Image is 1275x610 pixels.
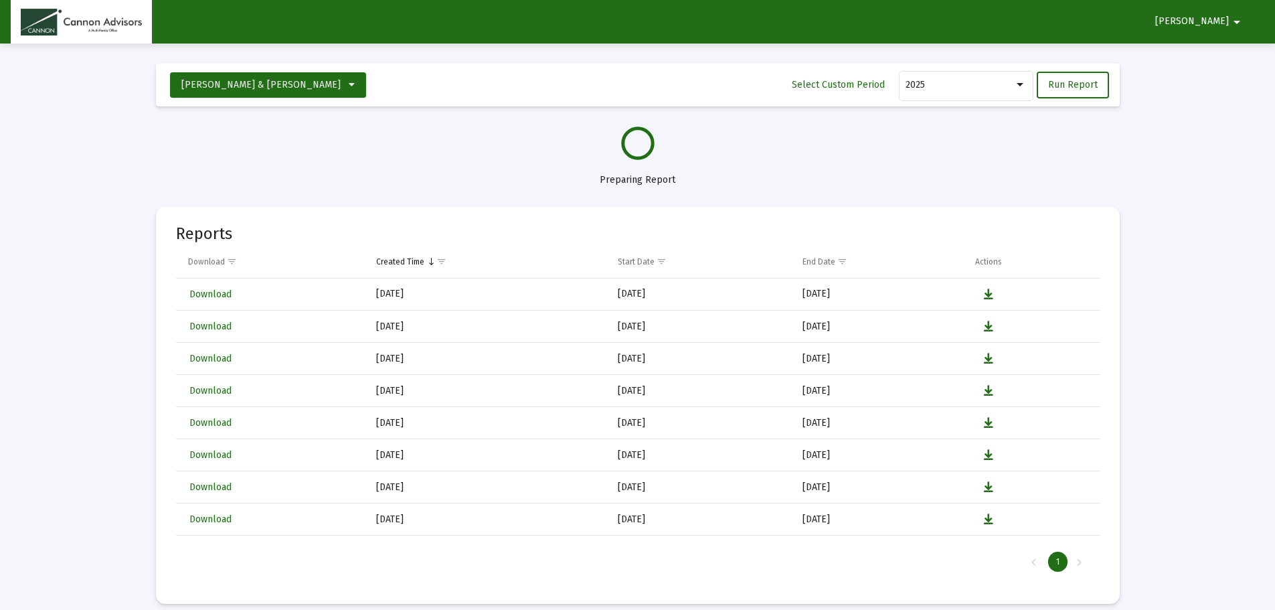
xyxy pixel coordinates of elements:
[189,417,232,429] span: Download
[608,246,792,278] td: Column Start Date
[793,246,966,278] td: Column End Date
[1139,8,1261,35] button: [PERSON_NAME]
[189,321,232,332] span: Download
[189,385,232,396] span: Download
[802,256,835,267] div: End Date
[21,9,142,35] img: Dashboard
[189,514,232,525] span: Download
[156,160,1120,187] div: Preparing Report
[975,256,1002,267] div: Actions
[793,536,966,568] td: [DATE]
[376,256,424,267] div: Created Time
[189,481,232,493] span: Download
[367,246,608,278] td: Column Created Time
[376,513,599,526] div: [DATE]
[189,353,232,364] span: Download
[188,256,225,267] div: Download
[376,481,599,494] div: [DATE]
[376,416,599,430] div: [DATE]
[966,246,1100,278] td: Column Actions
[376,352,599,366] div: [DATE]
[1048,552,1068,572] div: Page 1
[657,256,667,266] span: Show filter options for column 'Start Date'
[376,384,599,398] div: [DATE]
[793,311,966,343] td: [DATE]
[793,407,966,439] td: [DATE]
[608,407,792,439] td: [DATE]
[176,246,367,278] td: Column Download
[608,471,792,504] td: [DATE]
[189,449,232,461] span: Download
[170,72,366,98] button: [PERSON_NAME] & [PERSON_NAME]
[608,311,792,343] td: [DATE]
[608,504,792,536] td: [DATE]
[1229,9,1245,35] mat-icon: arrow_drop_down
[608,439,792,471] td: [DATE]
[793,343,966,375] td: [DATE]
[227,256,237,266] span: Show filter options for column 'Download'
[793,279,966,311] td: [DATE]
[176,543,1100,581] div: Page Navigation
[1048,79,1098,90] span: Run Report
[906,79,925,90] span: 2025
[793,375,966,407] td: [DATE]
[1068,552,1090,572] div: Next Page
[608,536,792,568] td: [DATE]
[608,375,792,407] td: [DATE]
[189,289,232,300] span: Download
[436,256,446,266] span: Show filter options for column 'Created Time'
[608,343,792,375] td: [DATE]
[176,227,232,240] mat-card-title: Reports
[376,449,599,462] div: [DATE]
[176,246,1100,581] div: Data grid
[618,256,655,267] div: Start Date
[181,79,341,90] span: [PERSON_NAME] & [PERSON_NAME]
[1155,16,1229,27] span: [PERSON_NAME]
[608,279,792,311] td: [DATE]
[1037,72,1109,98] button: Run Report
[837,256,847,266] span: Show filter options for column 'End Date'
[793,471,966,504] td: [DATE]
[792,79,885,90] span: Select Custom Period
[376,320,599,333] div: [DATE]
[793,439,966,471] td: [DATE]
[1023,552,1045,572] div: Previous Page
[376,287,599,301] div: [DATE]
[793,504,966,536] td: [DATE]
